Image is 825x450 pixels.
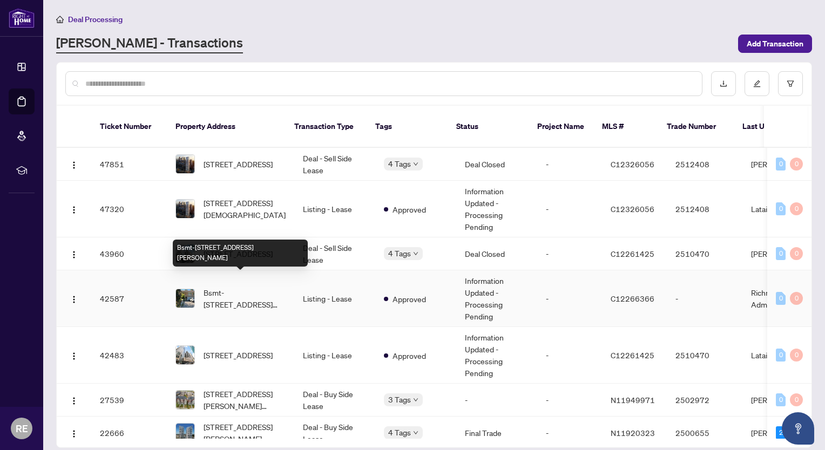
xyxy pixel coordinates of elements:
td: 27539 [91,384,167,417]
div: 0 [790,247,803,260]
div: 0 [790,349,803,362]
td: 2510470 [667,327,742,384]
td: - [537,384,602,417]
span: edit [753,80,761,87]
span: 4 Tags [388,247,411,260]
span: RE [16,421,28,436]
img: Logo [70,161,78,169]
td: Deal Closed [456,148,537,181]
img: Logo [70,295,78,304]
td: Richmond Hill Administrator [742,270,823,327]
th: Transaction Type [286,106,367,148]
th: Status [448,106,529,148]
td: 47320 [91,181,167,237]
td: 42587 [91,270,167,327]
td: 2512408 [667,148,742,181]
td: Final Trade [456,417,537,449]
span: Bsmt-[STREET_ADDRESS][PERSON_NAME] [204,287,286,310]
div: 0 [776,158,786,171]
img: Logo [70,352,78,360]
td: [PERSON_NAME] [742,148,823,181]
td: [PERSON_NAME] [742,237,823,270]
td: Listing - Lease [294,270,375,327]
span: Add Transaction [747,35,803,52]
div: 0 [776,202,786,215]
img: thumbnail-img [176,155,194,173]
span: Approved [393,203,426,215]
span: down [413,251,418,256]
span: C12326056 [611,204,654,214]
img: thumbnail-img [176,200,194,218]
button: Logo [65,290,83,307]
span: 4 Tags [388,158,411,170]
td: [PERSON_NAME] [742,417,823,449]
td: [PERSON_NAME] [742,384,823,417]
td: - [537,181,602,237]
span: home [56,16,64,23]
span: 4 Tags [388,426,411,439]
div: 0 [776,292,786,305]
button: Logo [65,245,83,262]
span: 3 Tags [388,393,411,406]
td: - [537,148,602,181]
span: filter [787,80,794,87]
img: thumbnail-img [176,289,194,308]
span: down [413,161,418,167]
td: 22666 [91,417,167,449]
span: Deal Processing [68,15,123,24]
img: thumbnail-img [176,346,194,364]
span: N11920323 [611,428,655,438]
span: [STREET_ADDRESS] [204,158,273,170]
span: down [413,430,418,435]
td: Information Updated - Processing Pending [456,181,537,237]
img: Logo [70,397,78,405]
span: C12261425 [611,249,654,258]
th: Ticket Number [91,106,167,148]
th: Property Address [167,106,286,148]
td: Deal - Sell Side Lease [294,237,375,270]
div: 0 [776,349,786,362]
th: Tags [367,106,448,148]
div: 0 [776,247,786,260]
td: Information Updated - Processing Pending [456,270,537,327]
th: Trade Number [658,106,734,148]
td: Deal - Sell Side Lease [294,148,375,181]
td: 42483 [91,327,167,384]
div: 2 [776,426,786,439]
td: 43960 [91,237,167,270]
img: logo [9,8,35,28]
td: - [537,237,602,270]
td: Listing - Lease [294,327,375,384]
img: Logo [70,206,78,214]
span: N11949971 [611,395,655,405]
button: Logo [65,424,83,441]
button: download [711,71,736,96]
button: Logo [65,155,83,173]
a: [PERSON_NAME] - Transactions [56,34,243,53]
div: Bsmt-[STREET_ADDRESS][PERSON_NAME] [173,240,308,267]
button: Add Transaction [738,35,812,53]
span: [STREET_ADDRESS] [204,349,273,361]
button: filter [778,71,803,96]
button: Logo [65,346,83,364]
td: 2500655 [667,417,742,449]
img: Logo [70,429,78,438]
span: download [720,80,727,87]
td: - [537,270,602,327]
td: 47851 [91,148,167,181]
td: Latai Seadat [742,181,823,237]
td: - [537,417,602,449]
td: - [537,327,602,384]
button: edit [745,71,769,96]
span: Approved [393,293,426,305]
img: Logo [70,250,78,259]
button: Logo [65,200,83,217]
td: 2512408 [667,181,742,237]
img: thumbnail-img [176,391,194,409]
span: [STREET_ADDRESS][DEMOGRAPHIC_DATA] [204,197,286,221]
span: down [413,397,418,403]
div: 0 [776,393,786,406]
th: Last Updated By [734,106,815,148]
td: Deal Closed [456,237,537,270]
img: thumbnail-img [176,424,194,442]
